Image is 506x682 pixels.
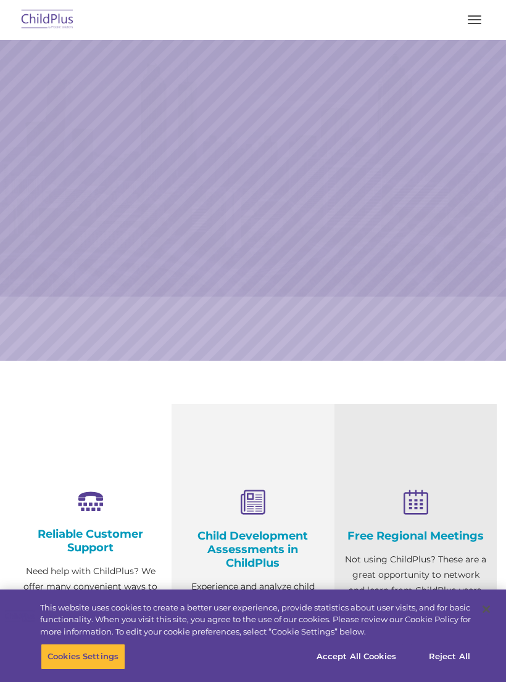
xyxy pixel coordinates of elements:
[19,527,162,554] h4: Reliable Customer Support
[19,564,162,672] p: Need help with ChildPlus? We offer many convenient ways to contact our amazing Customer Support r...
[344,529,487,543] h4: Free Regional Meetings
[411,644,488,670] button: Reject All
[473,596,500,623] button: Close
[310,644,403,670] button: Accept All Cookies
[344,552,487,629] p: Not using ChildPlus? These are a great opportunity to network and learn from ChildPlus users. Fin...
[19,6,77,35] img: ChildPlus by Procare Solutions
[344,191,430,213] a: Learn More
[181,579,325,672] p: Experience and analyze child assessments and Head Start data management in one system with zero c...
[40,602,471,638] div: This website uses cookies to create a better user experience, provide statistics about user visit...
[41,644,125,670] button: Cookies Settings
[181,529,325,570] h4: Child Development Assessments in ChildPlus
